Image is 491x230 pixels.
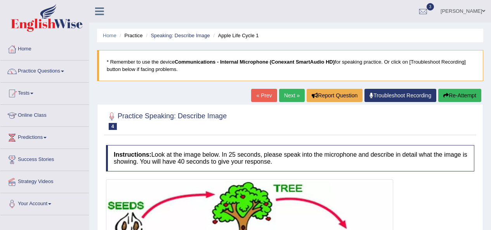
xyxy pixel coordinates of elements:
a: Strategy Videos [0,171,89,190]
a: Online Class [0,105,89,124]
a: Next » [279,89,305,102]
li: Apple Life Cycle 1 [211,32,259,39]
blockquote: * Remember to use the device for speaking practice. Or click on [Troubleshoot Recording] button b... [97,50,483,81]
a: Predictions [0,127,89,146]
a: « Prev [251,89,277,102]
a: Home [0,38,89,58]
b: Communications - Internal Microphone (Conexant SmartAudio HD) [175,59,335,65]
a: Your Account [0,193,89,213]
button: Re-Attempt [438,89,481,102]
a: Practice Questions [0,61,89,80]
a: Speaking: Describe Image [151,33,210,38]
h2: Practice Speaking: Describe Image [106,111,227,130]
a: Home [103,33,116,38]
span: 4 [109,123,117,130]
a: Success Stories [0,149,89,168]
button: Report Question [307,89,363,102]
a: Tests [0,83,89,102]
span: 3 [427,3,434,10]
li: Practice [118,32,142,39]
b: Instructions: [114,151,151,158]
a: Troubleshoot Recording [364,89,436,102]
h4: Look at the image below. In 25 seconds, please speak into the microphone and describe in detail w... [106,145,474,171]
